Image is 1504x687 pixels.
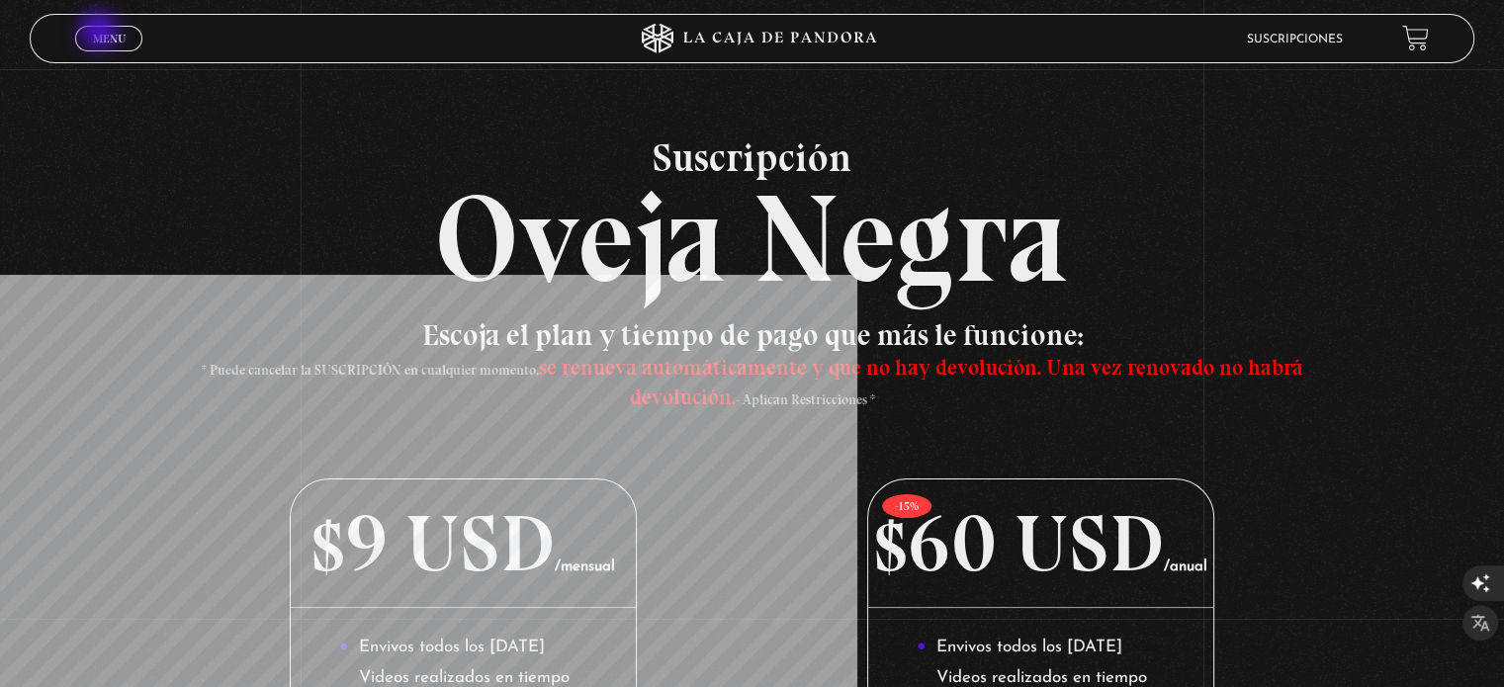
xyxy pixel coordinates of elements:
[30,137,1473,301] h2: Oveja Negra
[538,354,1302,410] span: se renueva automáticamente y que no hay devolución. Una vez renovado no habrá devolución.
[291,479,635,608] p: $9 USD
[30,137,1473,177] span: Suscripción
[93,33,126,44] span: Menu
[1402,25,1429,51] a: View your shopping cart
[174,320,1329,409] h3: Escoja el plan y tiempo de pago que más le funcione:
[86,49,133,63] span: Cerrar
[201,362,1302,408] span: * Puede cancelar la SUSCRIPCIÓN en cualquier momento, - Aplican Restricciones *
[555,559,615,574] span: /mensual
[1247,34,1343,45] a: Suscripciones
[868,479,1212,608] p: $60 USD
[1164,559,1207,574] span: /anual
